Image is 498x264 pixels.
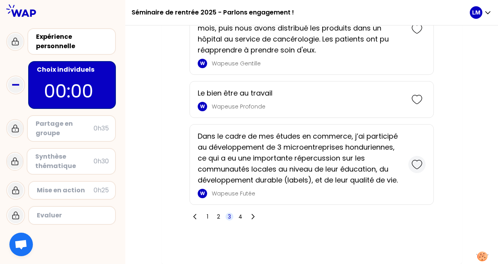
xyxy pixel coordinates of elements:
[198,131,404,186] p: Dans le cadre de mes études en commerce, j’ai participé au développement de 3 microentreprises ho...
[212,190,404,197] p: Wapeuse Futée
[212,103,404,110] p: Wapeuse Profonde
[36,119,94,138] div: Partage en groupe
[44,78,100,105] p: 00:00
[94,186,109,195] div: 0h25
[200,60,205,67] p: W
[472,9,480,16] p: LM
[37,65,109,74] div: Choix individuels
[228,213,231,221] span: 3
[470,6,492,19] button: LM
[198,88,404,99] p: Le bien être au travail
[217,213,220,221] span: 2
[200,103,205,110] p: W
[212,60,404,67] p: Wapeuse Gentille
[238,213,242,221] span: 4
[9,233,33,256] div: Ouvrir le chat
[37,186,94,195] div: Mise en action
[200,190,205,197] p: W
[35,152,94,171] div: Synthèse thématique
[94,157,109,166] div: 0h30
[37,211,109,220] div: Evaluer
[207,213,208,221] span: 1
[94,124,109,133] div: 0h35
[36,32,109,51] div: Expérience personnelle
